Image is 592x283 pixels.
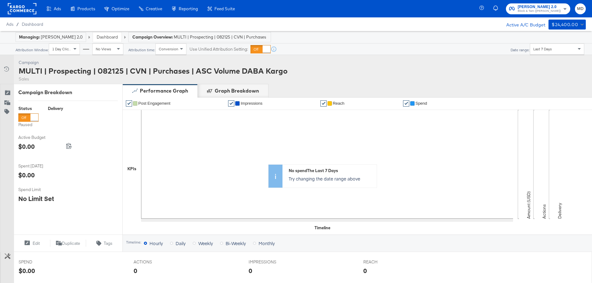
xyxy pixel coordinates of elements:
span: Impressions [241,101,262,106]
span: Tags [104,240,112,246]
div: Campaign [19,60,287,66]
span: No Views [96,47,111,51]
span: Reach [333,101,345,106]
div: 0 [249,266,252,275]
span: Ads [6,22,13,27]
span: Optimize [112,6,129,11]
div: Performance Graph [140,87,188,94]
a: ✔ [228,100,234,107]
div: Graph Breakdown [215,87,259,94]
button: Edit [14,240,50,247]
span: MD [577,5,583,12]
a: ✔ [403,100,409,107]
span: Creative [146,6,162,11]
div: Attribution Window: [15,48,49,52]
div: 0 [134,266,137,275]
button: $24,400.00 [548,20,586,30]
div: Timeline: [126,240,141,244]
span: Feed Suite [214,6,235,11]
a: Dashboard [22,22,43,27]
span: Daily [176,240,186,246]
strong: Managing: [19,34,40,39]
div: [PERSON_NAME] 2.0 [19,34,83,40]
span: 1 Day Clicks [52,47,72,51]
a: ✔ [320,100,327,107]
div: Active A/C Budget [500,20,545,29]
span: MULTI | Prospecting | 082125 | CVN | Purchases | ASC Volume DABA Kargo [174,34,267,40]
div: $0.00 [18,142,35,151]
div: No Limit Set [18,194,54,203]
span: IMPRESSIONS [249,259,295,265]
span: Block & Tam ([PERSON_NAME]) [518,9,561,14]
span: Products [77,6,95,11]
span: [PERSON_NAME] 2.0 [518,4,561,10]
div: $0.00 [19,266,35,275]
span: Reporting [179,6,198,11]
label: Use Unified Attribution Setting: [190,46,248,52]
span: Duplicate [62,240,80,246]
span: Active Budget [18,135,65,140]
p: Try changing the date range above [289,176,374,182]
span: SPEND [19,259,65,265]
strong: Campaign Overview: [132,34,173,39]
label: Paused [18,122,39,128]
a: ✔ [126,100,132,107]
span: ACTIONS [134,259,180,265]
span: / [13,22,22,27]
div: Campaign Breakdown [18,89,118,96]
span: Spent [DATE] [18,163,65,169]
div: No spend The Last 7 Days [289,168,374,174]
span: Spend [415,101,427,106]
button: Tags [86,240,122,247]
div: Date range: [510,48,530,52]
div: $0.00 [18,171,35,180]
div: Sales [19,76,287,82]
div: Delivery [48,106,63,112]
button: Duplicate [50,240,86,247]
span: REACH [363,259,410,265]
span: Last 7 Days [533,47,552,51]
span: Spend Limit [18,187,65,193]
span: Post Engagement [138,101,170,106]
span: Hourly [149,240,163,246]
span: Edit [33,240,40,246]
span: Weekly [198,240,213,246]
div: Attribution time: [128,48,155,52]
div: 0 [363,266,367,275]
div: MULTI | Prospecting | 082125 | CVN | Purchases | ASC Volume DABA Kargo [19,66,287,76]
a: Dashboard [97,34,118,40]
span: Monthly [259,240,275,246]
button: [PERSON_NAME] 2.0Block & Tam ([PERSON_NAME]) [506,3,570,14]
span: Bi-Weekly [226,240,246,246]
span: Ads [54,6,61,11]
div: Status [18,106,39,112]
span: Conversion [159,47,178,51]
button: MD [575,3,586,14]
div: $24,400.00 [552,21,578,29]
